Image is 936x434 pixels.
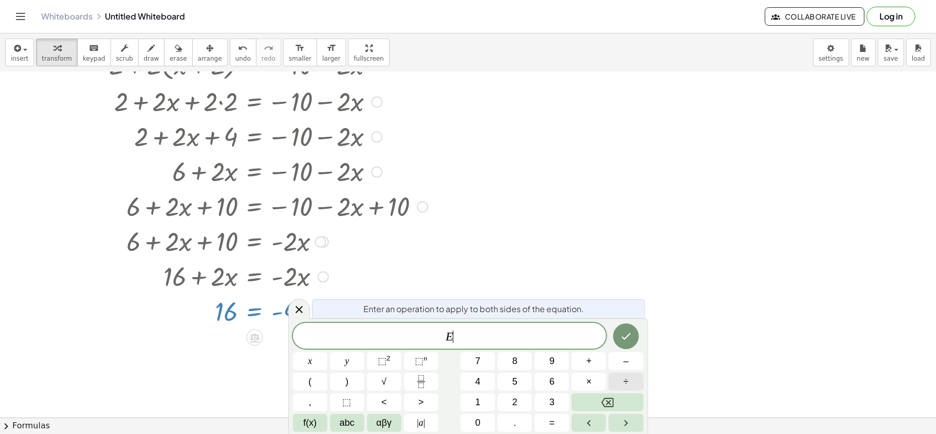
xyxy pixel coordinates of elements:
[378,356,387,366] span: ⬚
[623,354,629,368] span: –
[609,352,643,370] button: Minus
[293,352,327,370] button: x
[330,373,364,391] button: )
[512,395,518,409] span: 2
[230,39,256,66] button: undoundo
[256,39,281,66] button: redoredo
[623,375,629,389] span: ÷
[330,352,364,370] button: y
[535,414,569,432] button: Equals
[446,330,453,343] var: E
[535,373,569,391] button: 6
[322,55,340,62] span: larger
[354,55,383,62] span: fullscreen
[246,330,263,346] div: Apply the same math to both sides of the equation
[404,352,438,370] button: Superscript
[192,39,228,66] button: arrange
[417,416,425,430] span: a
[609,373,643,391] button: Divide
[345,375,348,389] span: )
[417,418,419,428] span: |
[404,414,438,432] button: Absolute value
[326,42,336,55] i: format_size
[289,55,311,62] span: smaller
[235,55,251,62] span: undo
[906,39,931,66] button: load
[144,55,159,62] span: draw
[111,39,139,66] button: scrub
[549,395,555,409] span: 3
[424,418,426,428] span: |
[164,39,192,66] button: erase
[198,55,222,62] span: arrange
[404,393,438,411] button: Greater than
[774,12,856,21] span: Collaborate Live
[308,375,311,389] span: (
[418,395,424,409] span: >
[83,55,105,62] span: keypad
[404,373,438,391] button: Fraction
[343,395,352,409] span: ⬚
[878,39,904,66] button: save
[364,303,584,315] span: Enter an operation to apply to both sides of the equation.
[36,39,78,66] button: transform
[475,375,481,389] span: 4
[424,354,427,362] sup: n
[512,375,518,389] span: 5
[238,42,248,55] i: undo
[309,395,311,409] span: ,
[461,352,495,370] button: 7
[381,395,387,409] span: <
[813,39,849,66] button: settings
[498,373,532,391] button: 5
[293,414,327,432] button: Functions
[170,55,187,62] span: erase
[367,414,401,432] button: Greek alphabet
[498,393,532,411] button: 2
[475,354,481,368] span: 7
[293,373,327,391] button: (
[461,373,495,391] button: 4
[367,352,401,370] button: Squared
[367,393,401,411] button: Less than
[42,55,72,62] span: transform
[303,416,317,430] span: f(x)
[884,55,898,62] span: save
[308,354,312,368] span: x
[586,354,592,368] span: +
[613,323,639,349] button: Done
[387,354,391,362] sup: 2
[867,7,915,26] button: Log in
[317,39,346,66] button: format_sizelarger
[138,39,165,66] button: draw
[586,375,592,389] span: ×
[512,354,518,368] span: 8
[415,356,424,366] span: ⬚
[367,373,401,391] button: Square root
[498,352,532,370] button: 8
[345,354,349,368] span: y
[857,55,870,62] span: new
[851,39,876,66] button: new
[376,416,392,430] span: αβγ
[609,414,643,432] button: Right arrow
[295,42,305,55] i: format_size
[461,393,495,411] button: 1
[5,39,34,66] button: insert
[912,55,925,62] span: load
[293,393,327,411] button: ,
[348,39,389,66] button: fullscreen
[572,373,606,391] button: Times
[572,352,606,370] button: Plus
[12,8,29,25] button: Toggle navigation
[765,7,865,26] button: Collaborate Live
[535,393,569,411] button: 3
[11,55,28,62] span: insert
[549,416,555,430] span: =
[262,55,276,62] span: redo
[330,414,364,432] button: Alphabet
[549,354,555,368] span: 9
[549,375,555,389] span: 6
[381,375,387,389] span: √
